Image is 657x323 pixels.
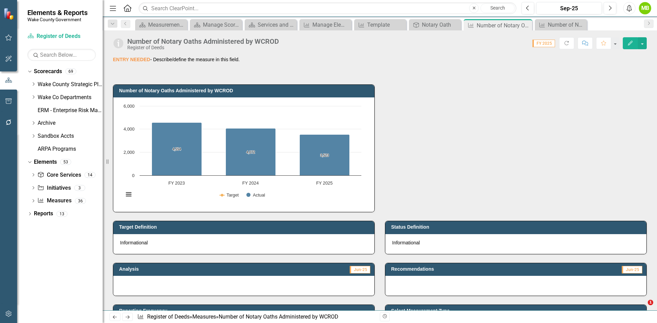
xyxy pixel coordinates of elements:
span: FY 2025 [532,40,555,47]
div: 13 [56,211,67,217]
a: Register of Deeds [27,32,96,40]
span: ENTRY NEEDED [113,57,150,62]
text: 2,000 [124,150,134,155]
div: Informational [392,239,640,246]
img: Information Only [113,38,124,49]
input: Search ClearPoint... [139,2,516,14]
a: Wake County Strategic Plan [38,81,103,89]
text: FY 2024 [242,180,259,186]
div: Register of Deeds [127,45,279,50]
text: 3,523 [320,153,329,157]
div: 69 [65,69,76,75]
a: Manage Scorecards [192,21,240,29]
h3: Status Definition [391,225,643,230]
path: FY 2024, 4,072. Actual. [226,129,276,176]
a: Elements [34,158,57,166]
svg: Interactive chart [120,103,365,205]
button: Sep-25 [536,2,602,14]
span: 1 [648,300,653,305]
div: 14 [85,172,95,178]
p: Informational [120,239,368,246]
span: Elements & Reports [27,9,88,17]
div: Sep-25 [539,4,600,13]
a: Wake Co Departments [38,94,103,102]
div: Services and Key Operating Measures [258,21,295,29]
small: Wake County Government [27,17,88,22]
a: Template [356,21,404,29]
button: View chart menu, Chart [124,190,133,199]
text: 4,072 [246,150,255,154]
text: 6,000 [124,104,134,109]
div: Number of Notary Oaths Administered by Wake County Regional Centers [548,21,585,29]
text: 4,554 [172,147,181,151]
g: Actual, series 2 of 2. Bar series with 3 bars. [152,123,350,176]
a: Measures [192,313,216,320]
text: 4,000 [124,126,134,132]
p: - Describe/define the measure in this field. [113,56,647,63]
div: Notary Oath [422,21,459,29]
a: Notary Oath [411,21,459,29]
div: Number of Notary Oaths Administered by WCROD [219,313,338,320]
button: Search [480,3,515,13]
div: Manage Scorecards [203,21,240,29]
a: ARPA Programs [38,145,103,153]
a: Scorecards [34,68,62,76]
button: MB [639,2,651,14]
a: Initiatives [37,184,70,192]
div: Number of Notary Oaths Administered by WCROD [127,38,279,45]
a: Measurement Summary [137,21,185,29]
text: FY 2023 [168,180,185,186]
h3: Target Definition [119,225,371,230]
a: Reports [34,210,53,218]
div: Template [367,21,404,29]
text: 0 [132,173,134,178]
div: Number of Notary Oaths Administered by WCROD [477,21,530,30]
text: FY 2025 [316,180,333,186]
a: Services and Key Operating Measures [246,21,295,29]
h3: Reporting Frequency [119,308,371,313]
div: » » [137,313,375,321]
a: Sandbox Accts [38,132,103,140]
h3: Select Measurement Type [391,308,643,313]
h3: Recommendations [391,267,559,272]
a: Measures [37,197,71,205]
path: FY 2025, 3,523. Actual. [300,135,350,176]
h3: Number of Notary Oaths Administered by WCROD [119,88,371,93]
img: ClearPoint Strategy [3,8,15,20]
span: Jun-25 [622,266,642,273]
a: Number of Notary Oaths Administered by Wake County Regional Centers [537,21,585,29]
div: Manage Elements [312,21,350,29]
span: Jun-25 [350,266,370,273]
div: 3 [74,185,85,191]
a: Core Services [37,171,81,179]
h3: Analysis [119,267,240,272]
div: 53 [60,159,71,165]
a: Register of Deeds [147,313,190,320]
button: Show Target [220,192,239,198]
a: Archive [38,119,103,127]
iframe: Intercom live chat [634,300,650,316]
input: Search Below... [27,49,96,61]
button: Show Actual [246,192,265,198]
a: ERM - Enterprise Risk Management Plan [38,107,103,115]
div: 36 [75,198,86,204]
div: Measurement Summary [148,21,185,29]
span: Search [490,5,505,11]
div: Chart. Highcharts interactive chart. [120,103,368,205]
path: FY 2023, 4,554. Actual. [152,123,202,176]
a: Manage Elements [301,21,350,29]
